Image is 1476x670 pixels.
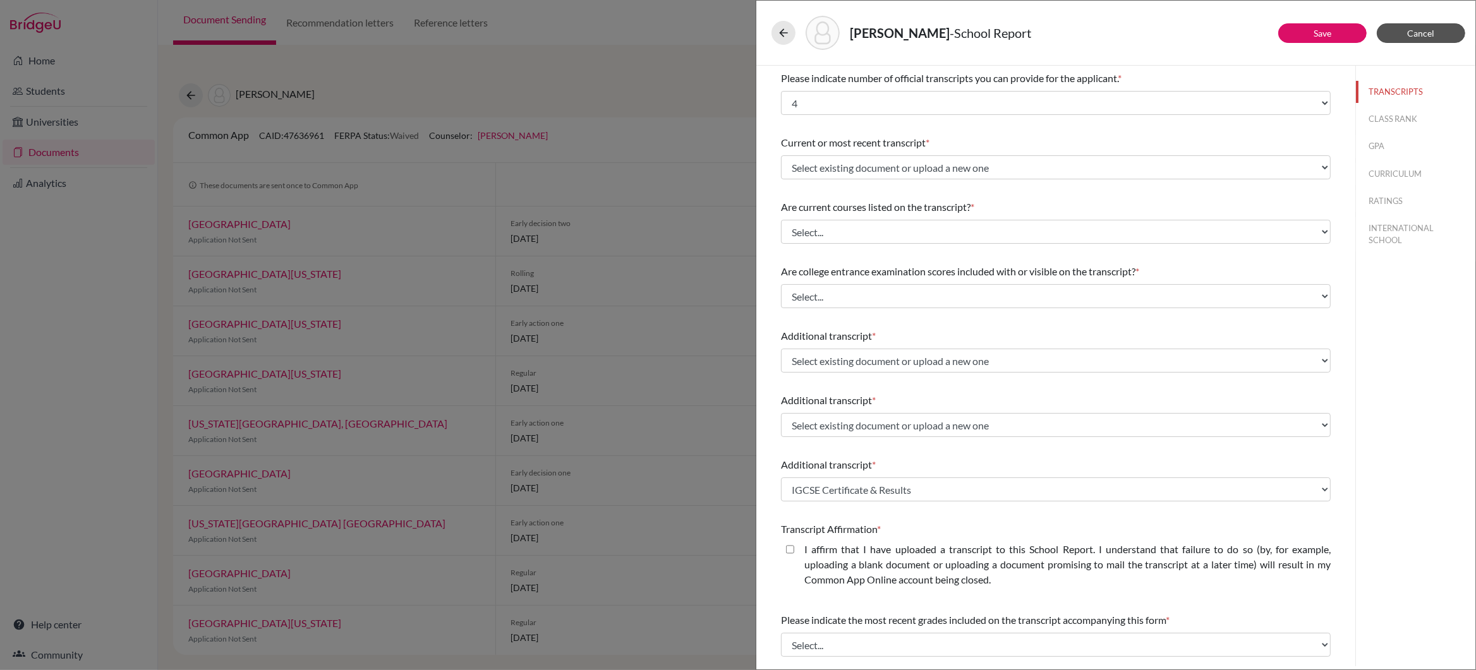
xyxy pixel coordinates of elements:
button: CURRICULUM [1356,163,1475,185]
span: Are college entrance examination scores included with or visible on the transcript? [781,265,1135,277]
span: Transcript Affirmation [781,523,877,535]
span: Are current courses listed on the transcript? [781,201,971,213]
button: TRANSCRIPTS [1356,81,1475,103]
span: Additional transcript [781,394,872,406]
span: - School Report [950,25,1031,40]
button: RATINGS [1356,190,1475,212]
button: INTERNATIONAL SCHOOL [1356,217,1475,251]
span: Additional transcript [781,458,872,470]
label: I affirm that I have uploaded a transcript to this School Report. I understand that failure to do... [804,542,1331,587]
button: CLASS RANK [1356,108,1475,130]
span: Current or most recent transcript [781,136,926,148]
span: Please indicate the most recent grades included on the transcript accompanying this form [781,614,1166,626]
button: GPA [1356,135,1475,157]
strong: [PERSON_NAME] [850,25,950,40]
span: Please indicate number of official transcripts you can provide for the applicant. [781,72,1118,84]
span: Additional transcript [781,330,872,342]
